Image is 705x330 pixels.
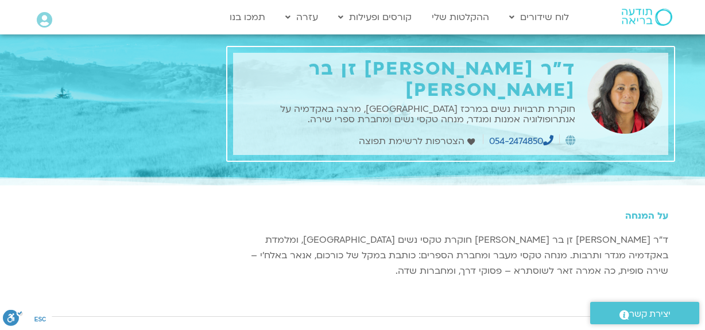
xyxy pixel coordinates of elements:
[587,59,663,134] img: האישה השבטית ותיק הרפואה - מתודות ריפוי - ד"ר צילה זן בר צור
[590,302,699,324] a: יצירת קשר
[280,6,324,28] a: עזרה
[359,134,467,149] span: הצטרפות לרשימת תפוצה
[239,104,575,125] h2: חוקרת תרבויות נשים במרכז [GEOGRAPHIC_DATA], מרצה באקדמיה על אנתרופולוגיה אמנות ומגדר, מנחה טקסי נ...
[629,306,671,322] span: יצירת קשר
[622,9,672,26] img: תודעה בריאה
[426,6,495,28] a: ההקלטות שלי
[359,134,478,149] a: הצטרפות לרשימת תפוצה
[332,6,417,28] a: קורסים ופעילות
[233,232,668,279] p: ד”ר [PERSON_NAME] זן בר [PERSON_NAME] חוקרת טקסי נשים [GEOGRAPHIC_DATA], ומלמדת באקדמיה מגדר ותרב...
[503,6,575,28] a: לוח שידורים
[489,135,553,147] a: 054-2474850
[239,59,575,101] h1: ד״ר [PERSON_NAME] זן בר [PERSON_NAME]
[233,211,668,221] h5: על המנחה
[224,6,271,28] a: תמכו בנו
